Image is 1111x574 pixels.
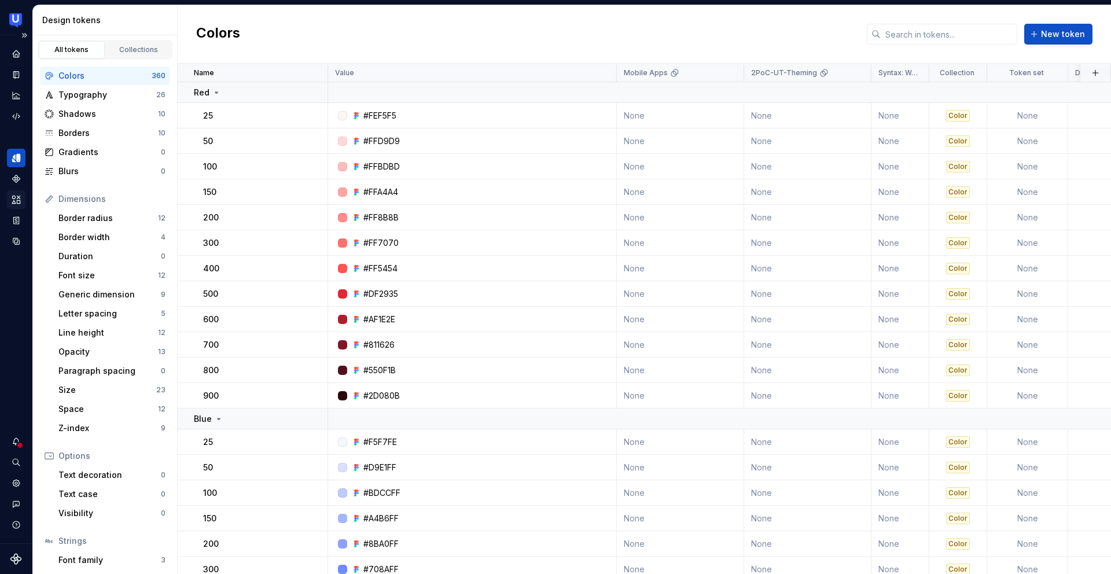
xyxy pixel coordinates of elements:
[54,285,170,304] a: Generic dimension9
[58,346,158,358] div: Opacity
[987,332,1068,358] td: None
[158,404,165,414] div: 12
[54,504,170,523] a: Visibility0
[58,89,156,101] div: Typography
[203,186,216,198] p: 150
[58,488,161,500] div: Text case
[7,232,25,251] div: Data sources
[158,109,165,119] div: 10
[7,474,25,492] div: Settings
[54,343,170,361] a: Opacity13
[335,68,354,78] p: Value
[58,450,165,462] div: Options
[987,281,1068,307] td: None
[617,230,744,256] td: None
[161,252,165,261] div: 0
[363,365,396,376] div: #550F1B
[161,167,165,176] div: 0
[987,128,1068,154] td: None
[158,214,165,223] div: 12
[871,506,929,531] td: None
[1009,68,1044,78] p: Token set
[203,513,216,524] p: 150
[987,455,1068,480] td: None
[871,307,929,332] td: None
[871,383,929,409] td: None
[946,161,970,172] div: Color
[946,462,970,473] div: Color
[946,365,970,376] div: Color
[871,531,929,557] td: None
[10,553,22,565] svg: Supernova Logo
[7,432,25,451] button: Notifications
[871,455,929,480] td: None
[878,68,919,78] p: Syntax: Web
[946,339,970,351] div: Color
[363,314,395,325] div: #AF1E2E
[363,538,399,550] div: #8BA0FF
[946,263,970,274] div: Color
[54,362,170,380] a: Paragraph spacing0
[161,290,165,299] div: 9
[203,339,219,351] p: 700
[617,281,744,307] td: None
[40,162,170,181] a: Blurs0
[946,212,970,223] div: Color
[987,230,1068,256] td: None
[744,332,871,358] td: None
[744,256,871,281] td: None
[744,154,871,179] td: None
[363,237,399,249] div: #FF7070
[7,170,25,188] a: Components
[744,281,871,307] td: None
[42,14,172,26] div: Design tokens
[203,110,213,122] p: 25
[196,24,240,45] h2: Colors
[7,149,25,167] a: Design tokens
[744,103,871,128] td: None
[58,403,158,415] div: Space
[617,383,744,409] td: None
[744,128,871,154] td: None
[744,455,871,480] td: None
[744,480,871,506] td: None
[946,135,970,147] div: Color
[946,314,970,325] div: Color
[7,453,25,472] div: Search ⌘K
[54,419,170,437] a: Z-index9
[871,230,929,256] td: None
[946,487,970,499] div: Color
[158,347,165,356] div: 13
[751,68,817,78] p: 2PoC-UT-Theming
[54,266,170,285] a: Font size12
[987,429,1068,455] td: None
[881,24,1017,45] input: Search in tokens...
[54,304,170,323] a: Letter spacing5
[987,179,1068,205] td: None
[871,332,929,358] td: None
[744,205,871,230] td: None
[946,288,970,300] div: Color
[40,105,170,123] a: Shadows10
[203,288,218,300] p: 500
[617,179,744,205] td: None
[161,148,165,157] div: 0
[43,45,101,54] div: All tokens
[871,154,929,179] td: None
[871,256,929,281] td: None
[54,551,170,569] a: Font family3
[54,466,170,484] a: Text decoration0
[58,212,158,224] div: Border radius
[7,107,25,126] a: Code automation
[58,70,152,82] div: Colors
[946,538,970,550] div: Color
[1024,24,1092,45] button: New token
[744,531,871,557] td: None
[987,383,1068,409] td: None
[363,135,400,147] div: #FFD9D9
[161,309,165,318] div: 5
[7,45,25,63] div: Home
[987,358,1068,383] td: None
